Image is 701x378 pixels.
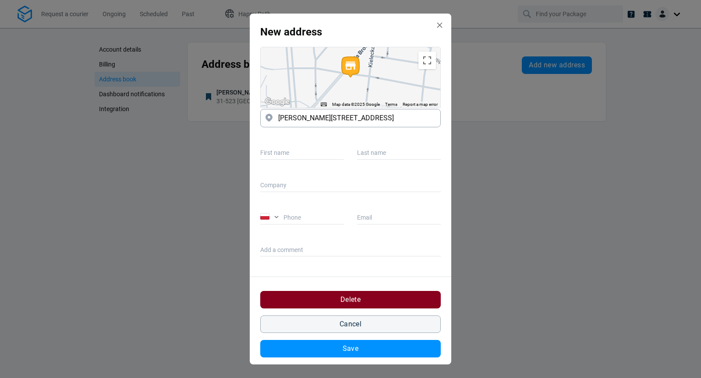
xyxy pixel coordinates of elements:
button: Keyboard shortcuts [321,101,327,108]
button: Toggle fullscreen view [418,52,436,69]
span: Delete [340,296,361,303]
img: Country flag [260,213,269,220]
span: Save [343,345,359,352]
button: Cancel [260,315,441,333]
a: Terms [385,102,397,107]
label: Email [357,206,441,222]
label: Phone [283,206,344,222]
img: Google [263,96,292,108]
button: Delete [260,291,441,308]
span: Cancel [340,321,362,328]
input: Search a pick up address... [260,109,441,127]
label: First name [260,141,344,157]
label: Last name [357,141,441,157]
label: Company [260,174,441,190]
a: Open this area in Google Maps (opens a new window) [263,96,292,108]
label: Add a comment [260,238,441,255]
span: Map data ©2025 Google [332,102,380,107]
div: Create address modal [250,14,451,365]
button: Save [260,340,441,357]
span: New address [260,26,322,38]
a: Report a map error [403,102,438,107]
